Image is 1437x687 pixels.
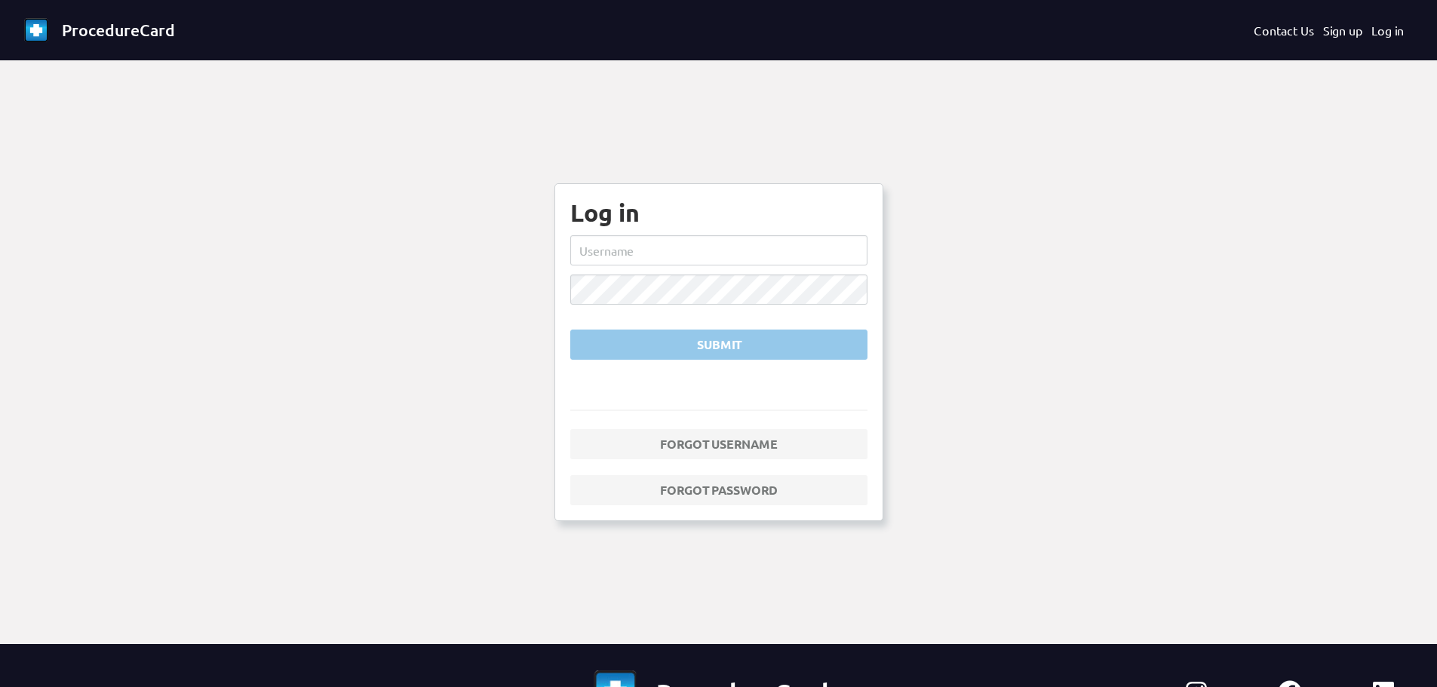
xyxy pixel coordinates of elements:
div: Log in [570,199,867,226]
div: Submit [583,336,855,354]
div: Forgot password [583,481,855,499]
span: ProcedureCard [62,20,175,40]
div: Forgot username [583,435,855,453]
button: Submit [570,330,867,360]
a: Contact Us [1254,21,1314,39]
a: Log in [1371,21,1404,39]
a: Forgot password [570,475,867,505]
img: favicon-32x32.png [24,18,48,42]
a: Sign up [1323,21,1362,39]
a: Forgot username [570,429,867,459]
input: Username [570,235,867,265]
